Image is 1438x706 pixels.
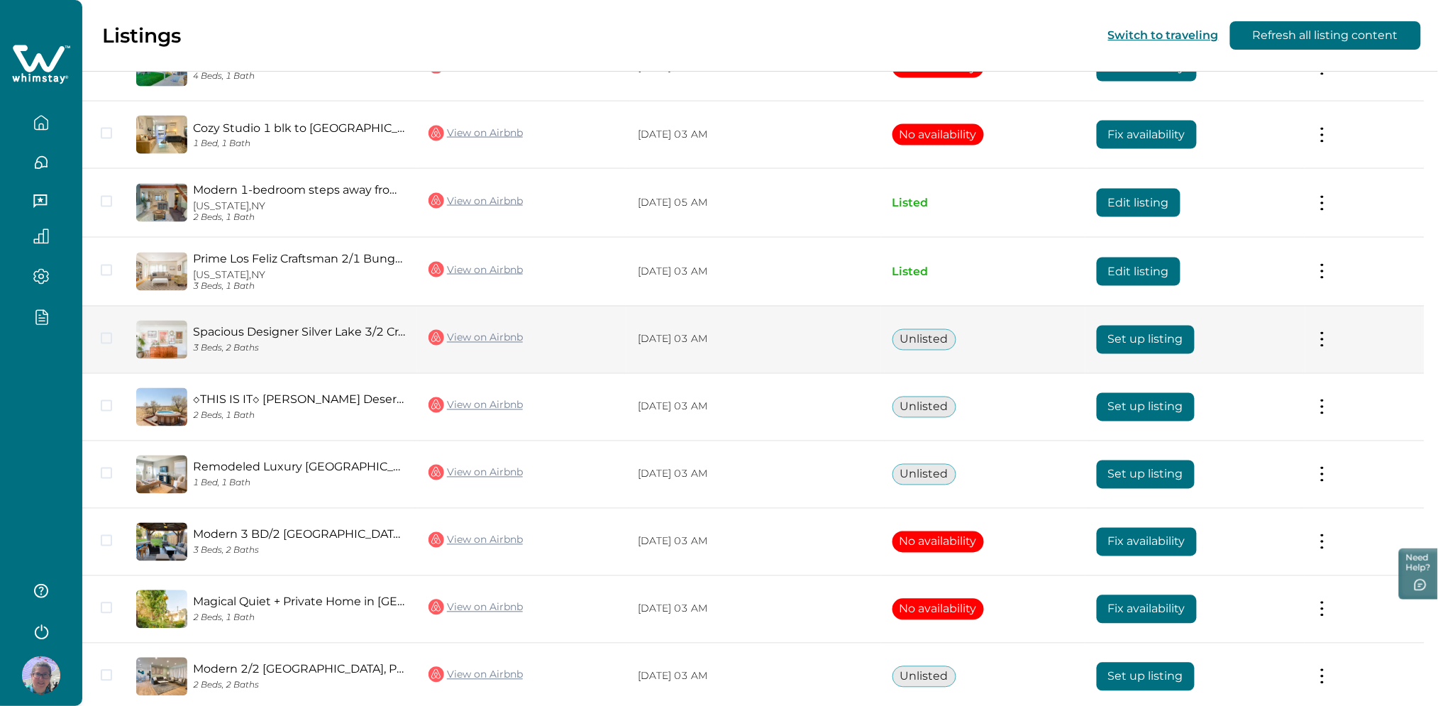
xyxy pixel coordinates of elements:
[1097,663,1195,691] button: Set up listing
[193,478,406,489] p: 1 Bed, 1 Bath
[428,463,523,482] a: View on Airbnb
[638,265,869,279] p: [DATE] 03 AM
[892,464,956,485] button: Unlisted
[136,388,187,426] img: propertyImage_◇THIS IS IT◇ Landers Desert Getaway, Strong A/C
[136,590,187,629] img: propertyImage_Magical Quiet + Private Home in Atwater Village
[638,468,869,482] p: [DATE] 03 AM
[136,523,187,561] img: propertyImage_Modern 3 BD/2 Bath Woodland Hills Home, Huge Yard
[892,329,956,351] button: Unlisted
[1097,258,1180,286] button: Edit listing
[193,680,406,691] p: 2 Beds, 2 Baths
[892,124,984,145] button: No availability
[102,23,181,48] p: Listings
[892,265,1074,279] p: Listed
[892,666,956,688] button: Unlisted
[892,599,984,620] button: No availability
[428,329,523,347] a: View on Airbnb
[638,535,869,549] p: [DATE] 03 AM
[1097,189,1180,217] button: Edit listing
[892,196,1074,210] p: Listed
[193,343,406,354] p: 3 Beds, 2 Baths
[136,184,187,222] img: propertyImage_Modern 1-bedroom steps away from the beach
[428,666,523,684] a: View on Airbnb
[193,528,406,541] a: Modern 3 BD/2 [GEOGRAPHIC_DATA], [GEOGRAPHIC_DATA]
[1097,460,1195,489] button: Set up listing
[193,613,406,624] p: 2 Beds, 1 Bath
[193,252,406,265] a: Prime Los Feliz Craftsman 2/1 Bungalow Home.
[193,393,406,407] a: ◇THIS IS IT◇ [PERSON_NAME] Desert Getaway, Strong A/C
[193,183,406,197] a: Modern 1-bedroom steps away from the beach
[428,192,523,210] a: View on Airbnb
[428,396,523,414] a: View on Airbnb
[1097,393,1195,421] button: Set up listing
[1097,595,1197,624] button: Fix availability
[136,456,187,494] img: propertyImage_Remodeled Luxury Culver City Getaway, Parking, W/D
[1230,21,1421,50] button: Refresh all listing content
[638,128,869,142] p: [DATE] 03 AM
[193,411,406,421] p: 2 Beds, 1 Bath
[193,200,406,212] p: [US_STATE], NY
[638,333,869,347] p: [DATE] 03 AM
[193,460,406,474] a: Remodeled Luxury [GEOGRAPHIC_DATA] Getaway, Parking, W/D
[1097,326,1195,354] button: Set up listing
[428,531,523,549] a: View on Airbnb
[892,531,984,553] button: No availability
[428,124,523,143] a: View on Airbnb
[193,269,406,281] p: [US_STATE], NY
[1097,528,1197,556] button: Fix availability
[1097,121,1197,149] button: Fix availability
[136,253,187,291] img: propertyImage_Prime Los Feliz Craftsman 2/1 Bungalow Home.
[638,400,869,414] p: [DATE] 03 AM
[193,138,406,149] p: 1 Bed, 1 Bath
[428,598,523,617] a: View on Airbnb
[428,260,523,279] a: View on Airbnb
[193,212,406,223] p: 2 Beds, 1 Bath
[193,71,406,82] p: 4 Beds, 1 Bath
[193,326,406,339] a: Spacious Designer Silver Lake 3/2 Craftsman Home
[136,321,187,359] img: propertyImage_Spacious Designer Silver Lake 3/2 Craftsman Home
[638,196,869,210] p: [DATE] 05 AM
[136,116,187,154] img: propertyImage_Cozy Studio 1 blk to Venice Beach Full kitchen W/D
[638,602,869,617] p: [DATE] 03 AM
[638,670,869,684] p: [DATE] 03 AM
[193,121,406,135] a: Cozy Studio 1 blk to [GEOGRAPHIC_DATA] Full kitchen W/D
[136,658,187,696] img: propertyImage_Modern 2/2 Glendale Condo, Parking, Washer/Dryer
[193,663,406,676] a: Modern 2/2 [GEOGRAPHIC_DATA], Parking, Washer/Dryer
[892,397,956,418] button: Unlisted
[1108,28,1219,42] button: Switch to traveling
[22,656,60,695] img: Whimstay Host
[193,281,406,292] p: 3 Beds, 1 Bath
[193,546,406,556] p: 3 Beds, 2 Baths
[193,595,406,609] a: Magical Quiet + Private Home in [GEOGRAPHIC_DATA]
